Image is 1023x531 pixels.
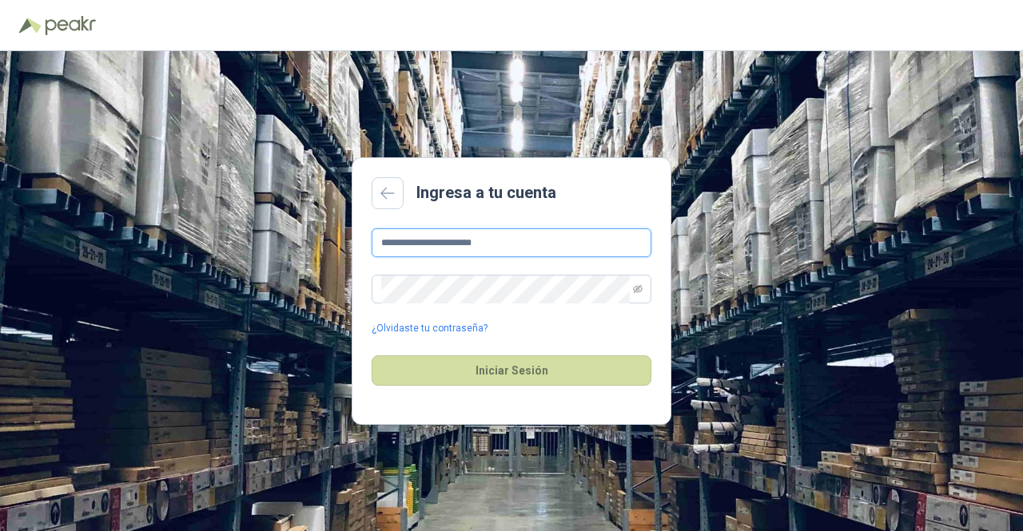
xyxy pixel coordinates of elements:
img: Logo [19,18,42,34]
h2: Ingresa a tu cuenta [416,180,556,205]
a: ¿Olvidaste tu contraseña? [372,321,488,336]
img: Peakr [45,16,96,35]
button: Iniciar Sesión [372,355,651,386]
span: eye-invisible [633,284,643,294]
